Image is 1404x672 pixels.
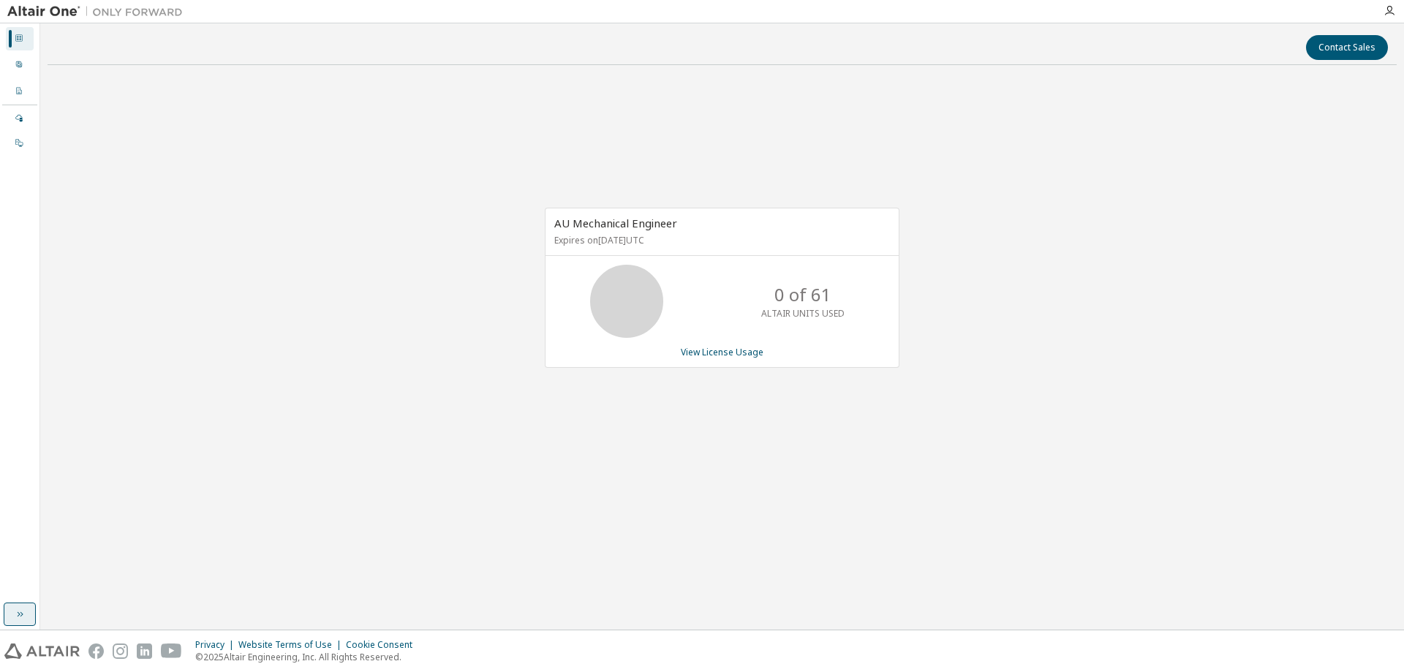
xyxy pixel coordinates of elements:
p: © 2025 Altair Engineering, Inc. All Rights Reserved. [195,651,421,663]
a: View License Usage [681,346,763,358]
div: Dashboard [6,27,34,50]
p: Expires on [DATE] UTC [554,234,886,246]
div: On Prem [6,132,34,155]
img: Altair One [7,4,190,19]
img: linkedin.svg [137,643,152,659]
div: Cookie Consent [346,639,421,651]
img: youtube.svg [161,643,182,659]
img: instagram.svg [113,643,128,659]
p: ALTAIR UNITS USED [761,307,845,320]
div: Website Terms of Use [238,639,346,651]
p: 0 of 61 [774,282,831,307]
img: facebook.svg [88,643,104,659]
span: AU Mechanical Engineer [554,216,677,230]
div: Managed [6,107,34,130]
button: Contact Sales [1306,35,1388,60]
div: Privacy [195,639,238,651]
img: altair_logo.svg [4,643,80,659]
div: Company Profile [6,80,34,103]
div: User Profile [6,53,34,77]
